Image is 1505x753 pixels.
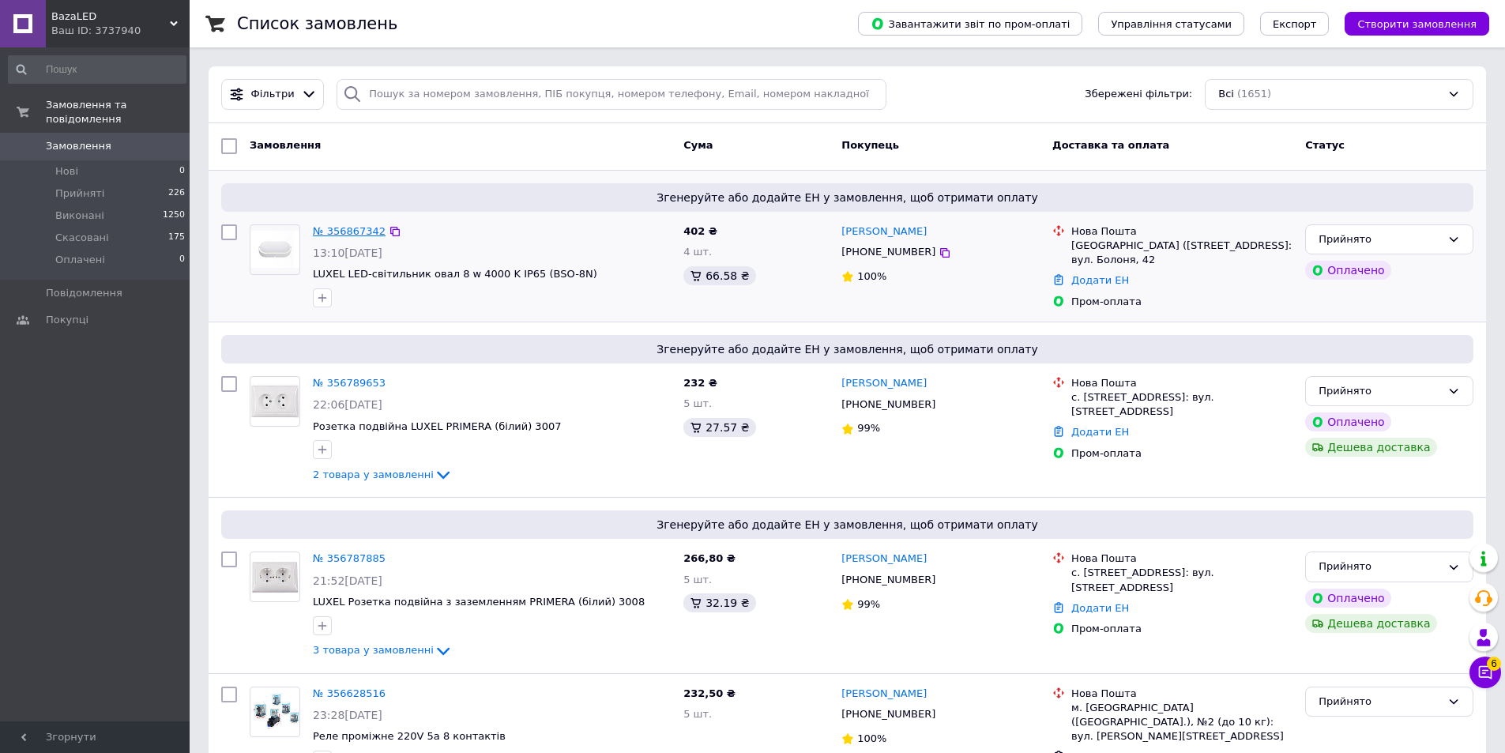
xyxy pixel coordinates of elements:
span: Виконані [55,209,104,223]
img: Фото товару [250,693,299,730]
span: 402 ₴ [683,225,717,237]
div: Дешева доставка [1305,438,1436,457]
span: 2 товара у замовленні [313,469,434,480]
div: 27.57 ₴ [683,418,755,437]
a: [PERSON_NAME] [841,552,927,567]
div: с. [STREET_ADDRESS]: вул. [STREET_ADDRESS] [1071,390,1292,419]
a: № 356867342 [313,225,386,237]
span: Покупець [841,139,899,151]
a: Створити замовлення [1329,17,1489,29]
span: [PHONE_NUMBER] [841,574,935,585]
input: Пошук за номером замовлення, ПІБ покупця, номером телефону, Email, номером накладної [337,79,886,110]
span: Збережені фільтри: [1085,87,1192,102]
span: 3 товара у замовленні [313,644,434,656]
span: 1250 [163,209,185,223]
span: 232,50 ₴ [683,687,736,699]
a: LUXEL Розетка подвійна з заземленням PRIMERA (білий) 3008 [313,596,645,608]
span: Статус [1305,139,1345,151]
span: Згенеруйте або додайте ЕН у замовлення, щоб отримати оплату [228,517,1467,533]
div: Нова Пошта [1071,376,1292,390]
a: № 356787885 [313,552,386,564]
span: 100% [857,270,886,282]
a: [PERSON_NAME] [841,224,927,239]
div: Пром-оплата [1071,446,1292,461]
a: [PERSON_NAME] [841,687,927,702]
span: Замовлення [46,139,111,153]
span: 5 шт. [683,708,712,720]
div: Нова Пошта [1071,687,1292,701]
div: Пром-оплата [1071,295,1292,309]
div: Нова Пошта [1071,552,1292,566]
span: Управління статусами [1111,18,1232,30]
span: 13:10[DATE] [313,247,382,259]
a: Фото товару [250,224,300,275]
div: 32.19 ₴ [683,593,755,612]
span: 232 ₴ [683,377,717,389]
span: 266,80 ₴ [683,552,736,564]
button: Експорт [1260,12,1330,36]
span: Замовлення [250,139,321,151]
span: [PHONE_NUMBER] [841,398,935,410]
span: Cума [683,139,713,151]
a: Фото товару [250,376,300,427]
span: 22:06[DATE] [313,398,382,411]
span: 226 [168,186,185,201]
span: Покупці [46,313,88,327]
span: Доставка та оплата [1052,139,1169,151]
div: Прийнято [1319,383,1441,400]
span: (1651) [1237,88,1271,100]
div: Прийнято [1319,232,1441,248]
button: Чат з покупцем6 [1469,657,1501,688]
span: [PHONE_NUMBER] [841,708,935,720]
span: Всі [1218,87,1234,102]
button: Управління статусами [1098,12,1244,36]
div: Нова Пошта [1071,224,1292,239]
img: Фото товару [250,231,299,268]
input: Пошук [8,55,186,84]
div: с. [STREET_ADDRESS]: вул. [STREET_ADDRESS] [1071,566,1292,594]
img: Фото товару [250,559,299,596]
div: Оплачено [1305,412,1390,431]
div: Ваш ID: 3737940 [51,24,190,38]
span: Згенеруйте або додайте ЕН у замовлення, щоб отримати оплату [228,341,1467,357]
button: Створити замовлення [1345,12,1489,36]
div: Пром-оплата [1071,622,1292,636]
span: Завантажити звіт по пром-оплаті [871,17,1070,31]
a: 2 товара у замовленні [313,469,453,480]
a: № 356789653 [313,377,386,389]
h1: Список замовлень [237,14,397,33]
span: BazaLED [51,9,170,24]
span: 5 шт. [683,574,712,585]
span: 99% [857,598,880,610]
div: Оплачено [1305,589,1390,608]
div: м. [GEOGRAPHIC_DATA] ([GEOGRAPHIC_DATA].), №2 (до 10 кг): вул. [PERSON_NAME][STREET_ADDRESS] [1071,701,1292,744]
span: Фільтри [251,87,295,102]
a: Реле проміжне 220V 5a 8 контактів [313,730,506,742]
span: Оплачені [55,253,105,267]
span: Скасовані [55,231,109,245]
img: Фото товару [250,383,299,420]
span: Замовлення та повідомлення [46,98,190,126]
span: 5 шт. [683,397,712,409]
div: 66.58 ₴ [683,266,755,285]
span: 4 шт. [683,246,712,258]
span: 0 [179,253,185,267]
span: Повідомлення [46,286,122,300]
a: LUXEL LED-світильник овал 8 w 4000 K IP65 (BSO-8N) [313,268,597,280]
span: 100% [857,732,886,744]
div: [GEOGRAPHIC_DATA] ([STREET_ADDRESS]: вул. Болоня, 42 [1071,239,1292,267]
a: Розетка подвійна LUXEL PRIMERA (білий) 3007 [313,420,561,432]
span: 6 [1487,657,1501,671]
span: Прийняті [55,186,104,201]
div: Оплачено [1305,261,1390,280]
div: Дешева доставка [1305,614,1436,633]
a: № 356628516 [313,687,386,699]
div: Прийнято [1319,694,1441,710]
a: 3 товара у замовленні [313,644,453,656]
span: [PHONE_NUMBER] [841,246,935,258]
a: [PERSON_NAME] [841,376,927,391]
span: 21:52[DATE] [313,574,382,587]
